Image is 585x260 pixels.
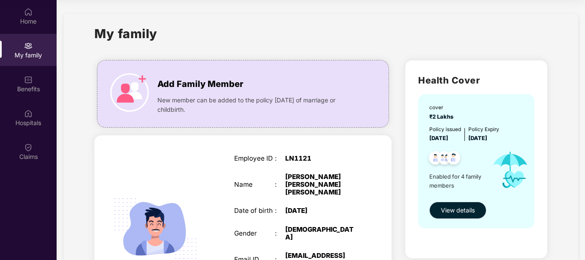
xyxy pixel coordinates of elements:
[285,226,357,241] div: [DEMOGRAPHIC_DATA]
[157,96,356,114] span: New member can be added to the policy [DATE] of marriage or childbirth.
[24,8,33,16] img: svg+xml;base64,PHN2ZyBpZD0iSG9tZSIgeG1sbnM9Imh0dHA6Ly93d3cudzMub3JnLzIwMDAvc3ZnIiB3aWR0aD0iMjAiIG...
[429,202,486,219] button: View details
[468,135,487,141] span: [DATE]
[429,114,456,120] span: ₹2 Lakhs
[24,143,33,152] img: svg+xml;base64,PHN2ZyBpZD0iQ2xhaW0iIHhtbG5zPSJodHRwOi8vd3d3LnczLm9yZy8yMDAwL3N2ZyIgd2lkdGg9IjIwIi...
[94,24,157,43] h1: My family
[110,73,149,112] img: icon
[24,75,33,84] img: svg+xml;base64,PHN2ZyBpZD0iQmVuZWZpdHMiIHhtbG5zPSJodHRwOi8vd3d3LnczLm9yZy8yMDAwL3N2ZyIgd2lkdGg9Ij...
[275,181,285,188] div: :
[234,207,275,215] div: Date of birth
[434,149,455,170] img: svg+xml;base64,PHN2ZyB4bWxucz0iaHR0cDovL3d3dy53My5vcmcvMjAwMC9zdmciIHdpZHRoPSI0OC45MTUiIGhlaWdodD...
[418,73,534,87] h2: Health Cover
[443,149,464,170] img: svg+xml;base64,PHN2ZyB4bWxucz0iaHR0cDovL3d3dy53My5vcmcvMjAwMC9zdmciIHdpZHRoPSI0OC45NDMiIGhlaWdodD...
[234,155,275,162] div: Employee ID
[485,143,535,197] img: icon
[429,126,461,134] div: Policy issued
[285,207,357,215] div: [DATE]
[24,109,33,118] img: svg+xml;base64,PHN2ZyBpZD0iSG9zcGl0YWxzIiB4bWxucz0iaHR0cDovL3d3dy53My5vcmcvMjAwMC9zdmciIHdpZHRoPS...
[234,181,275,188] div: Name
[285,173,357,197] div: [PERSON_NAME] [PERSON_NAME] [PERSON_NAME]
[441,206,475,215] span: View details
[429,135,448,141] span: [DATE]
[468,126,499,134] div: Policy Expiry
[285,155,357,162] div: LN1121
[157,78,243,91] span: Add Family Member
[275,155,285,162] div: :
[429,172,485,190] span: Enabled for 4 family members
[275,230,285,237] div: :
[425,149,446,170] img: svg+xml;base64,PHN2ZyB4bWxucz0iaHR0cDovL3d3dy53My5vcmcvMjAwMC9zdmciIHdpZHRoPSI0OC45NDMiIGhlaWdodD...
[429,104,456,112] div: cover
[24,42,33,50] img: svg+xml;base64,PHN2ZyB3aWR0aD0iMjAiIGhlaWdodD0iMjAiIHZpZXdCb3g9IjAgMCAyMCAyMCIgZmlsbD0ibm9uZSIgeG...
[275,207,285,215] div: :
[234,230,275,237] div: Gender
